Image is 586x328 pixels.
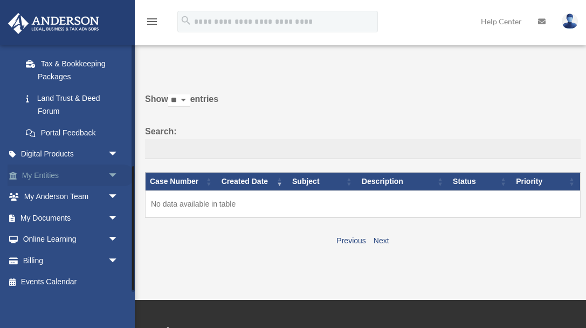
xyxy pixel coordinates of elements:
[108,250,129,272] span: arrow_drop_down
[108,143,129,166] span: arrow_drop_down
[108,186,129,208] span: arrow_drop_down
[146,173,217,191] th: Case Number: activate to sort column ascending
[180,15,192,26] i: search
[15,87,129,122] a: Land Trust & Deed Forum
[562,13,578,29] img: User Pic
[108,165,129,187] span: arrow_drop_down
[336,236,366,245] a: Previous
[145,92,581,118] label: Show entries
[8,250,135,271] a: Billingarrow_drop_down
[145,124,581,160] label: Search:
[374,236,389,245] a: Next
[8,271,135,293] a: Events Calendar
[8,229,135,250] a: Online Learningarrow_drop_down
[108,229,129,251] span: arrow_drop_down
[5,13,102,34] img: Anderson Advisors Platinum Portal
[15,122,129,143] a: Portal Feedback
[146,19,158,28] a: menu
[449,173,512,191] th: Status: activate to sort column ascending
[146,191,581,218] td: No data available in table
[168,94,190,107] select: Showentries
[8,186,135,208] a: My Anderson Teamarrow_drop_down
[357,173,449,191] th: Description: activate to sort column ascending
[288,173,357,191] th: Subject: activate to sort column ascending
[146,15,158,28] i: menu
[15,53,129,87] a: Tax & Bookkeeping Packages
[8,143,135,165] a: Digital Productsarrow_drop_down
[145,139,581,160] input: Search:
[217,173,288,191] th: Created Date: activate to sort column ascending
[8,207,135,229] a: My Documentsarrow_drop_down
[512,173,580,191] th: Priority: activate to sort column ascending
[108,207,129,229] span: arrow_drop_down
[8,165,135,186] a: My Entitiesarrow_drop_down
